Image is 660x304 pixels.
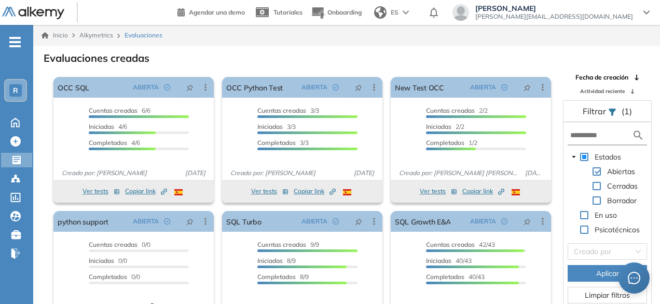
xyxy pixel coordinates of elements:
[178,213,201,230] button: pushpin
[426,273,485,281] span: 40/43
[13,86,18,95] span: R
[426,241,475,248] span: Cuentas creadas
[512,189,520,195] img: ESP
[575,73,628,82] span: Fecha de creación
[568,287,647,303] button: Limpiar filtros
[596,268,619,279] span: Aplicar
[273,8,302,16] span: Tutoriales
[350,168,378,178] span: [DATE]
[622,105,632,117] span: (1)
[403,10,409,15] img: arrow
[257,241,306,248] span: Cuentas creadas
[426,257,472,265] span: 40/43
[568,265,647,282] button: Aplicar
[257,107,306,114] span: Cuentas creadas
[605,165,637,178] span: Abiertas
[333,218,339,224] span: check-circle
[186,83,194,91] span: pushpin
[355,217,362,226] span: pushpin
[257,257,296,265] span: 8/9
[311,2,362,24] button: Onboarding
[257,257,283,265] span: Iniciadas
[355,83,362,91] span: pushpin
[343,189,351,195] img: ESP
[426,107,488,114] span: 2/2
[301,83,327,92] span: ABIERTA
[301,217,327,226] span: ABIERTA
[475,12,633,21] span: [PERSON_NAME][EMAIL_ADDRESS][DOMAIN_NAME]
[89,257,114,265] span: Iniciadas
[462,185,504,197] button: Copiar link
[226,211,262,232] a: SQL Turbo
[125,187,167,196] span: Copiar link
[426,123,464,130] span: 2/2
[89,107,150,114] span: 6/6
[607,196,637,205] span: Borrador
[395,77,444,98] a: New Test OCC
[395,211,450,232] a: SQL Growth E&A
[226,168,320,178] span: Creado por: [PERSON_NAME]
[44,52,149,64] h3: Evaluaciones creadas
[333,84,339,90] span: check-circle
[9,41,21,43] i: -
[524,217,531,226] span: pushpin
[605,194,639,207] span: Borrador
[178,79,201,96] button: pushpin
[177,5,245,18] a: Agendar una demo
[628,272,640,284] span: message
[82,185,120,197] button: Ver tests
[58,211,108,232] a: python support
[426,107,475,114] span: Cuentas creadas
[595,225,640,234] span: Psicotécnicos
[294,187,336,196] span: Copiar link
[125,185,167,197] button: Copiar link
[133,217,159,226] span: ABIERTA
[374,6,387,19] img: world
[79,31,113,39] span: Alkymetrics
[174,189,183,195] img: ESP
[251,185,288,197] button: Ver tests
[257,241,319,248] span: 9/9
[524,83,531,91] span: pushpin
[632,129,644,142] img: search icon
[189,8,245,16] span: Agendar una demo
[89,139,127,147] span: Completados
[89,123,127,130] span: 4/6
[426,123,451,130] span: Iniciadas
[426,241,495,248] span: 42/43
[257,107,319,114] span: 3/3
[257,273,296,281] span: Completados
[164,84,170,90] span: check-circle
[294,185,336,197] button: Copiar link
[164,218,170,224] span: check-circle
[58,168,151,178] span: Creado por: [PERSON_NAME]
[516,79,539,96] button: pushpin
[521,168,547,178] span: [DATE]
[426,139,477,147] span: 1/2
[395,168,521,178] span: Creado por: [PERSON_NAME] [PERSON_NAME]
[593,151,623,163] span: Estados
[186,217,194,226] span: pushpin
[501,84,507,90] span: check-circle
[347,213,370,230] button: pushpin
[58,77,89,98] a: OCC SQL
[257,123,283,130] span: Iniciadas
[257,123,296,130] span: 3/3
[426,257,451,265] span: Iniciadas
[347,79,370,96] button: pushpin
[89,257,127,265] span: 0/0
[426,273,464,281] span: Completados
[327,8,362,16] span: Onboarding
[257,139,296,147] span: Completados
[426,139,464,147] span: Completados
[470,217,496,226] span: ABIERTA
[580,87,625,95] span: Actividad reciente
[462,187,504,196] span: Copiar link
[607,167,635,176] span: Abiertas
[42,31,68,40] a: Inicio
[605,180,640,192] span: Cerradas
[133,83,159,92] span: ABIERTA
[501,218,507,224] span: check-circle
[470,83,496,92] span: ABIERTA
[89,107,137,114] span: Cuentas creadas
